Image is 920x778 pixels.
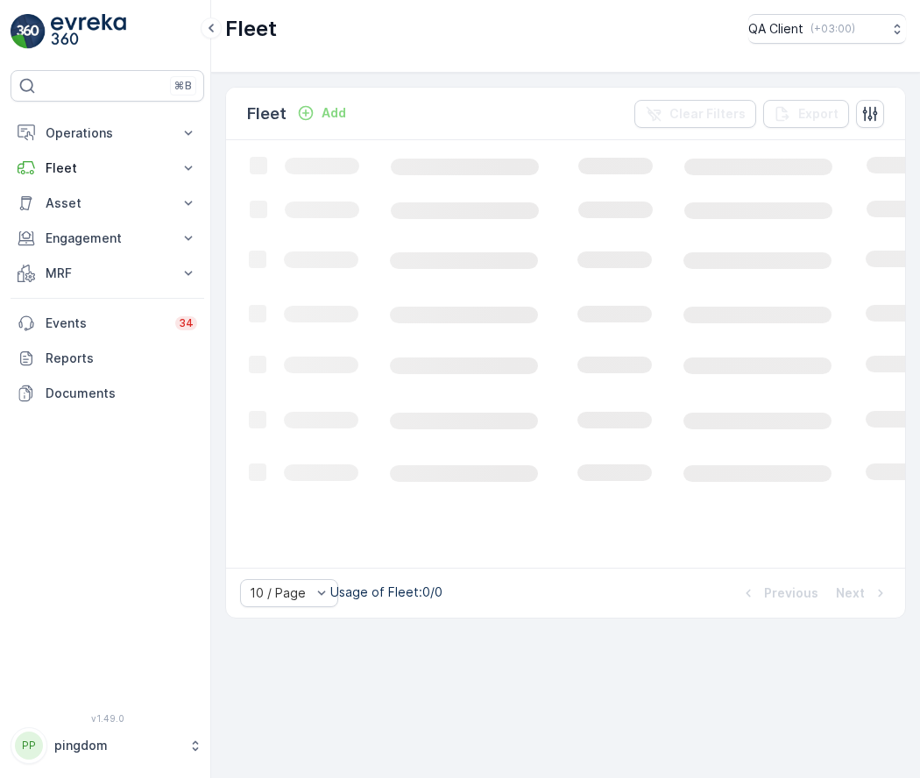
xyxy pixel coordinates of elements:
button: PPpingdom [11,727,204,764]
a: Documents [11,376,204,411]
p: Fleet [247,102,287,126]
button: QA Client(+03:00) [748,14,906,44]
p: Reports [46,350,197,367]
p: QA Client [748,20,803,38]
p: ( +03:00 ) [810,22,855,36]
button: Clear Filters [634,100,756,128]
a: Events34 [11,306,204,341]
button: Operations [11,116,204,151]
button: Fleet [11,151,204,186]
p: 34 [179,316,194,330]
p: Add [322,104,346,122]
p: Previous [764,584,818,602]
p: ⌘B [174,79,192,93]
button: Add [290,103,353,124]
button: Export [763,100,849,128]
p: Fleet [46,159,169,177]
p: Engagement [46,230,169,247]
p: Documents [46,385,197,402]
img: logo_light-DOdMpM7g.png [51,14,126,49]
p: Usage of Fleet : 0/0 [330,583,442,601]
button: Previous [738,583,820,604]
div: PP [15,732,43,760]
p: Clear Filters [669,105,746,123]
p: Next [836,584,865,602]
span: v 1.49.0 [11,713,204,724]
button: MRF [11,256,204,291]
p: Export [798,105,839,123]
a: Reports [11,341,204,376]
p: Fleet [225,15,277,43]
p: MRF [46,265,169,282]
p: Asset [46,194,169,212]
button: Asset [11,186,204,221]
button: Engagement [11,221,204,256]
p: Events [46,315,165,332]
button: Next [834,583,891,604]
img: logo [11,14,46,49]
p: pingdom [54,737,180,754]
p: Operations [46,124,169,142]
